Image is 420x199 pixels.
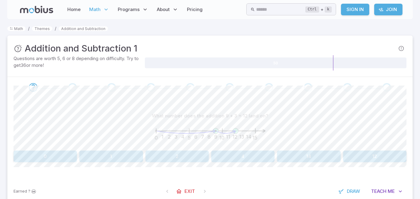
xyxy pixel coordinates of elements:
[246,134,252,140] text: 14
[304,83,312,92] div: Go to the next question
[181,134,184,140] text: 4
[252,135,257,141] text: 15
[173,186,199,197] a: Exit
[305,6,332,13] div: +
[157,6,170,13] span: About
[194,134,197,140] text: 6
[367,186,406,197] button: TeachMe
[79,151,143,162] button: 1
[335,186,364,197] button: Draw
[225,83,234,92] div: Go to the next question
[208,134,211,140] text: 8
[161,134,164,140] text: 1
[7,25,413,32] nav: breadcrumb
[14,188,37,194] p: Sign In to earn Mobius dollars
[28,25,30,32] li: /
[343,151,406,162] button: 12
[201,134,204,140] text: 7
[145,151,209,162] button: 2
[188,135,191,141] text: 5
[341,4,369,15] a: Sign In
[184,188,195,195] span: Exit
[305,6,319,13] kbd: Ctrl
[226,134,230,140] text: 11
[14,55,144,69] p: Questions are worth 5, 6 or 8 depending on difficulty. Try to get 36 or more!
[211,151,275,162] button: 4
[382,83,391,92] div: Go to the next question
[396,43,406,54] span: Report an issue with the question
[219,135,224,141] text: 10
[214,134,217,140] text: 9
[118,6,140,13] span: Programs
[29,83,38,92] div: Go to the next question
[232,134,237,140] text: 12
[107,83,116,92] div: Go to the next question
[59,26,108,31] a: Addition and Subtraction
[186,83,195,92] div: Go to the next question
[162,186,173,197] span: On First Question
[347,188,360,195] span: Draw
[55,25,56,32] li: /
[14,188,27,194] span: Earned
[371,188,386,195] span: Teach
[25,42,137,55] h3: Addition and Subtraction 1
[325,6,332,13] kbd: k
[32,26,52,31] a: Themes
[175,134,177,140] text: 3
[374,4,402,15] a: Join
[147,83,155,92] div: Go to the next question
[65,2,82,17] a: Home
[155,135,158,141] text: 0
[199,186,210,197] span: On Latest Question
[239,134,244,140] text: 13
[89,6,101,13] span: Math
[28,188,30,194] span: ?
[343,83,352,92] div: Go to the next question
[185,2,204,17] a: Pricing
[265,83,273,92] div: Go to the next question
[152,113,268,119] p: What number does the addition 9 + 3 = 12 land on?
[388,188,395,195] span: Me
[277,151,340,162] button: 14
[168,134,171,140] text: 2
[68,83,77,92] div: Go to the next question
[7,26,26,31] a: Math
[14,151,77,162] button: 0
